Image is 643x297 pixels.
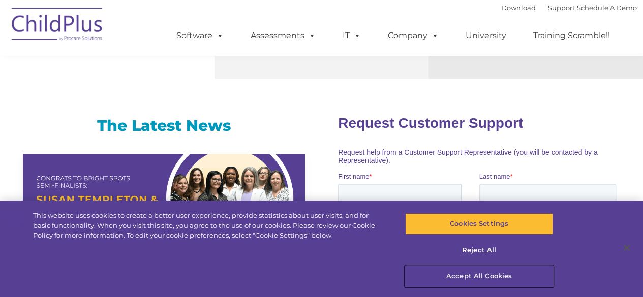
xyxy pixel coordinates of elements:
[23,116,305,136] h3: The Latest News
[166,25,234,46] a: Software
[7,1,108,51] img: ChildPlus by Procare Solutions
[616,237,638,259] button: Close
[455,25,516,46] a: University
[405,240,553,261] button: Reject All
[332,25,371,46] a: IT
[501,4,536,12] a: Download
[405,213,553,235] button: Cookies Settings
[548,4,575,12] a: Support
[33,211,386,241] div: This website uses cookies to create a better user experience, provide statistics about user visit...
[378,25,449,46] a: Company
[141,109,185,116] span: Phone number
[577,4,637,12] a: Schedule A Demo
[523,25,620,46] a: Training Scramble!!
[141,67,172,75] span: Last name
[405,266,553,287] button: Accept All Cookies
[501,4,637,12] font: |
[240,25,326,46] a: Assessments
